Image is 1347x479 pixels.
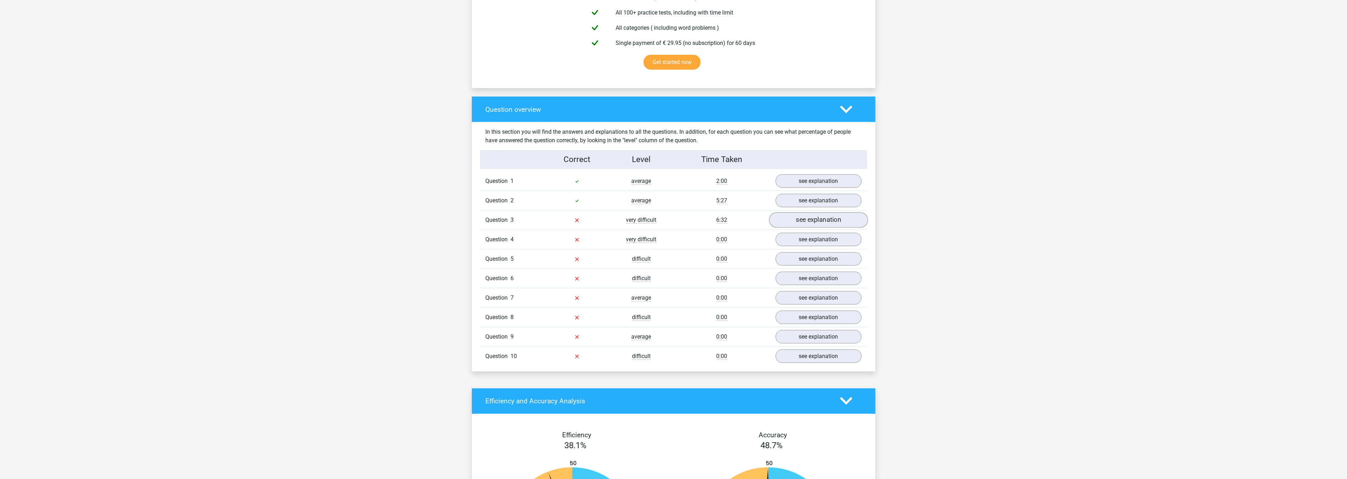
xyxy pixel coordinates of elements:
[776,252,862,266] a: see explanation
[545,154,609,166] div: Correct
[511,197,514,204] span: 2
[486,255,511,263] span: Question
[776,272,862,285] a: see explanation
[632,255,651,262] span: difficult
[632,178,651,185] span: average
[486,216,511,224] span: Question
[511,314,514,321] span: 8
[511,294,514,301] span: 7
[717,333,727,340] span: 0:00
[776,350,862,363] a: see explanation
[717,217,727,224] span: 6:32
[626,236,657,243] span: very difficult
[486,352,511,360] span: Question
[717,353,727,360] span: 0:00
[511,353,517,359] span: 10
[776,233,862,246] a: see explanation
[717,197,727,204] span: 5:27
[511,255,514,262] span: 5
[632,294,651,301] span: average
[486,196,511,205] span: Question
[776,311,862,324] a: see explanation
[511,333,514,340] span: 9
[673,154,770,166] div: Time Taken
[511,217,514,223] span: 3
[486,333,511,341] span: Question
[486,235,511,244] span: Question
[486,105,829,114] h4: Question overview
[511,275,514,282] span: 6
[626,217,657,224] span: very difficult
[486,177,511,185] span: Question
[717,255,727,262] span: 0:00
[486,431,668,439] h4: Efficiency
[609,154,674,166] div: Level
[511,178,514,184] span: 1
[486,313,511,322] span: Question
[486,294,511,302] span: Question
[632,197,651,204] span: average
[564,440,587,450] span: 38.1%
[717,314,727,321] span: 0:00
[776,291,862,305] a: see explanation
[486,274,511,283] span: Question
[776,194,862,207] a: see explanation
[644,55,701,70] a: Get started now
[480,128,867,145] div: In this section you will find the answers and explanations to all the questions. In addition, for...
[760,440,783,450] span: 48.7%
[682,431,864,439] h4: Accuracy
[717,275,727,282] span: 0:00
[632,353,651,360] span: difficult
[717,236,727,243] span: 0:00
[486,397,829,405] h4: Efficiency and Accuracy Analysis
[632,314,651,321] span: difficult
[511,236,514,243] span: 4
[776,330,862,344] a: see explanation
[632,275,651,282] span: difficult
[717,178,727,185] span: 2:00
[717,294,727,301] span: 0:00
[776,174,862,188] a: see explanation
[769,212,868,228] a: see explanation
[632,333,651,340] span: average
